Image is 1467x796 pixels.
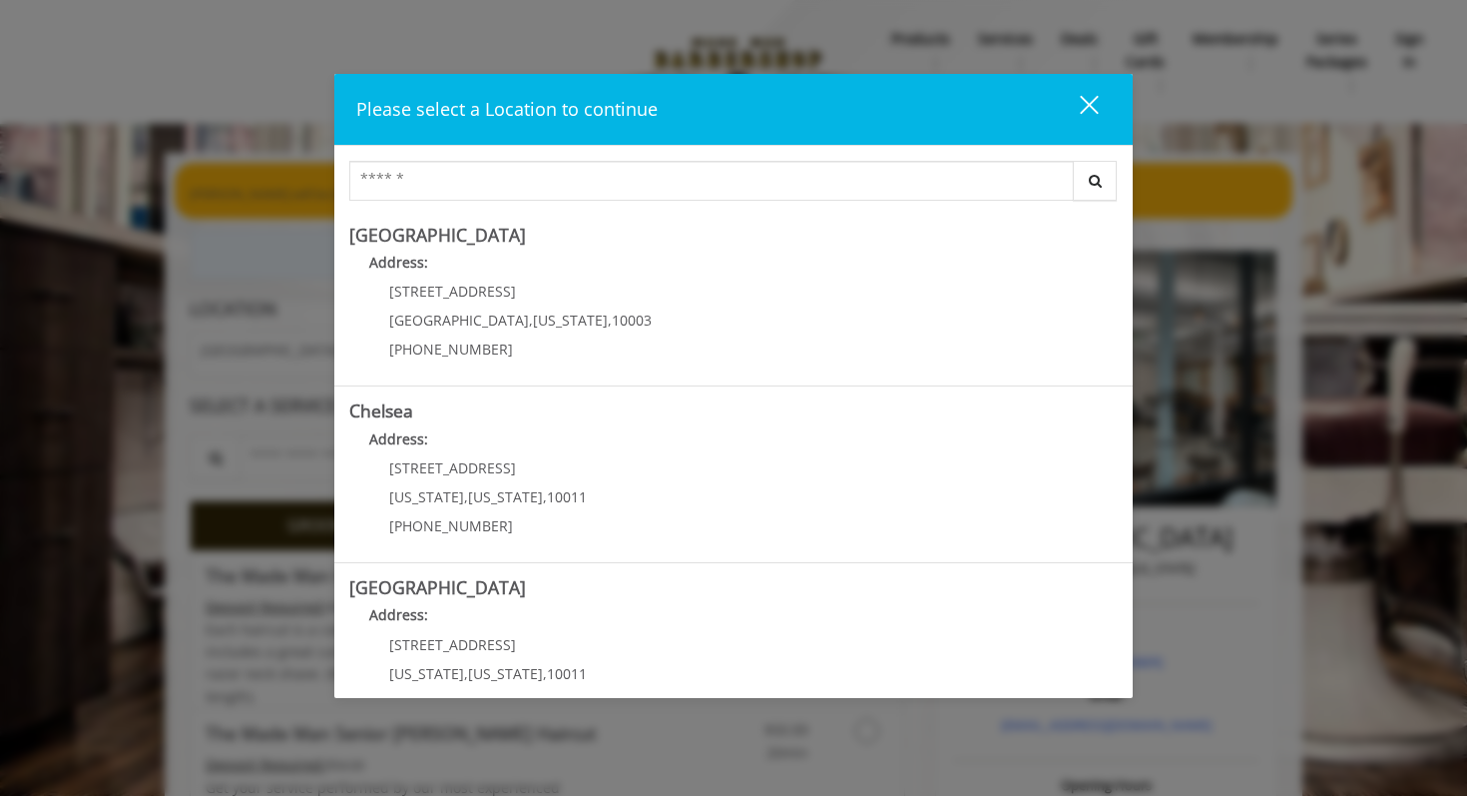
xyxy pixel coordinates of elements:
[389,516,513,535] span: [PHONE_NUMBER]
[468,487,543,506] span: [US_STATE]
[543,664,547,683] span: ,
[389,340,513,359] span: [PHONE_NUMBER]
[349,161,1118,211] div: Center Select
[547,487,587,506] span: 10011
[1084,174,1107,188] i: Search button
[369,429,428,448] b: Address:
[349,398,413,422] b: Chelsea
[468,664,543,683] span: [US_STATE]
[349,575,526,599] b: [GEOGRAPHIC_DATA]
[612,311,652,330] span: 10003
[369,605,428,624] b: Address:
[389,664,464,683] span: [US_STATE]
[533,311,608,330] span: [US_STATE]
[1057,94,1097,124] div: close dialog
[349,223,526,247] b: [GEOGRAPHIC_DATA]
[389,487,464,506] span: [US_STATE]
[369,253,428,272] b: Address:
[464,487,468,506] span: ,
[464,664,468,683] span: ,
[608,311,612,330] span: ,
[1043,89,1111,130] button: close dialog
[389,458,516,477] span: [STREET_ADDRESS]
[389,635,516,654] span: [STREET_ADDRESS]
[543,487,547,506] span: ,
[547,664,587,683] span: 10011
[349,161,1074,201] input: Search Center
[529,311,533,330] span: ,
[389,311,529,330] span: [GEOGRAPHIC_DATA]
[389,282,516,301] span: [STREET_ADDRESS]
[356,97,658,121] span: Please select a Location to continue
